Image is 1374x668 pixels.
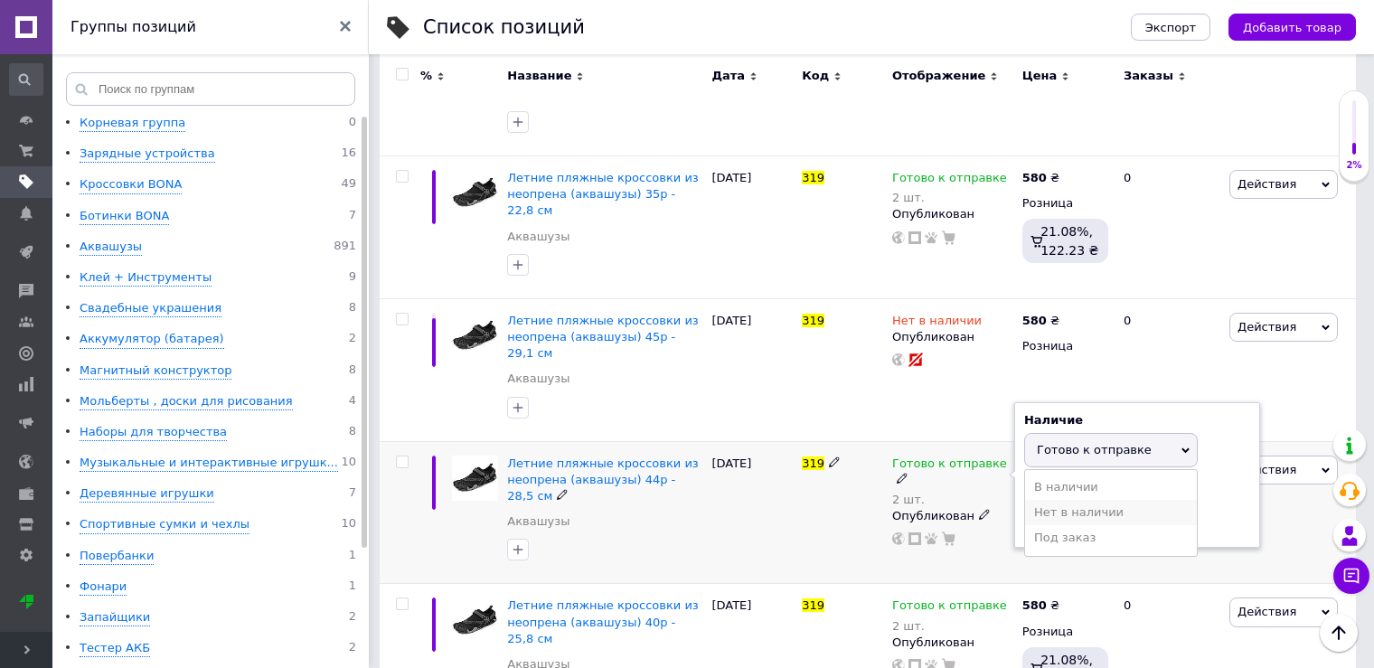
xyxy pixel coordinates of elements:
span: Готово к отправке [892,171,1007,190]
span: Экспорт [1145,21,1196,34]
a: Аквашузы [507,229,569,245]
span: Готово к отправке [1037,443,1152,456]
div: Корневая группа [80,115,185,132]
li: В наличии [1025,475,1197,500]
span: 319 [802,314,824,327]
div: 2 шт. [892,619,1007,633]
img: Летние пляжные кроссовки из неопрена (аквашузы) 35р - 22,8 см [452,170,498,216]
div: Наборы для творчества [80,424,227,441]
span: Действия [1238,463,1296,476]
div: Розница [1022,195,1108,212]
span: 4 [349,393,356,410]
div: Магнитный конструктор [80,362,231,380]
b: 580 [1022,171,1047,184]
span: 2 [349,331,356,348]
div: Опубликован [892,329,1013,345]
span: Заказы [1124,68,1173,84]
div: Деревянные игрушки [80,485,214,503]
div: Аккумулятор (батарея) [80,331,224,348]
span: 8 [349,362,356,380]
div: Повербанки [80,548,154,565]
img: Летние пляжные кроссовки из неопрена (аквашузы) 40р - 25,8 см [452,597,498,644]
span: Дата [711,68,745,84]
div: 2% [1340,159,1369,172]
a: Летние пляжные кроссовки из неопрена (аквашузы) 44р - 28,5 см [507,456,698,503]
span: 9 [349,269,356,287]
img: Летние пляжные кроссовки из неопрена (аквашузы) 44р - 28,5 см [452,456,498,502]
span: Действия [1238,320,1296,334]
div: 2 шт. [892,191,1007,204]
div: Клей + Инструменты [80,269,212,287]
span: 1 [349,548,356,565]
span: 10 [341,516,356,533]
div: Список позиций [423,18,585,37]
span: 891 [334,239,356,256]
img: Летние пляжные кроссовки из неопрена (аквашузы) 45р - 29,1 см [452,313,498,359]
div: Запайщики [80,609,150,626]
div: Музыкальные и интерактивные игрушк... [80,455,338,472]
div: Свадебные украшения [80,300,221,317]
span: Название [507,68,571,84]
span: 0 [349,115,356,132]
span: 10 [341,455,356,472]
span: 319 [802,598,824,612]
div: Розница [1022,338,1108,354]
div: Опубликован [892,508,1013,524]
button: Добавить товар [1228,14,1356,41]
div: ₴ [1022,597,1059,614]
div: 0 [1113,298,1225,441]
div: [DATE] [707,441,797,584]
button: Наверх [1320,614,1358,652]
div: Аквашузы [80,239,142,256]
a: Аквашузы [507,371,569,387]
span: Код [802,68,829,84]
span: 16 [341,146,356,163]
button: Чат с покупателем [1333,558,1369,594]
div: Мольберты , доски для рисования [80,393,293,410]
a: Летние пляжные кроссовки из неопрена (аквашузы) 45р - 29,1 см [507,314,698,360]
span: Готово к отправке [892,456,1007,475]
span: Цена [1022,68,1058,84]
input: Поиск по группам [66,72,355,106]
span: 1 [349,579,356,596]
a: Аквашузы [507,513,569,530]
div: 0 [1113,156,1225,299]
span: 49 [341,176,356,193]
div: 2 шт. [892,493,1013,506]
div: ₴ [1022,170,1059,186]
div: Фонари [80,579,127,596]
button: Экспорт [1131,14,1210,41]
span: 2 [349,609,356,626]
li: Под заказ [1025,525,1197,550]
div: Опубликован [892,635,1013,651]
div: [DATE] [707,156,797,299]
div: Тестер АКБ [80,640,150,657]
span: 8 [349,424,356,441]
div: Спортивные сумки и чехлы [80,516,249,533]
span: 319 [802,456,824,470]
span: Добавить товар [1243,21,1341,34]
span: 2 [349,640,356,657]
div: ₴ [1022,313,1059,329]
b: 580 [1022,314,1047,327]
div: Зарядные устройства [80,146,215,163]
span: Отображение [892,68,985,84]
div: Розница [1022,624,1108,640]
span: Летние пляжные кроссовки из неопрена (аквашузы) 35р - 22,8 см [507,171,698,217]
span: % [420,68,432,84]
div: [DATE] [707,298,797,441]
li: Нет в наличии [1025,500,1197,525]
span: Действия [1238,605,1296,618]
b: 580 [1022,598,1047,612]
span: 7 [349,485,356,503]
span: 319 [802,171,824,184]
span: 8 [349,300,356,317]
span: Нет в наличии [892,314,982,333]
span: Готово к отправке [892,598,1007,617]
div: Ботинки BONA [80,208,169,225]
a: Летние пляжные кроссовки из неопрена (аквашузы) 40р - 25,8 см [507,598,698,644]
span: 7 [349,208,356,225]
